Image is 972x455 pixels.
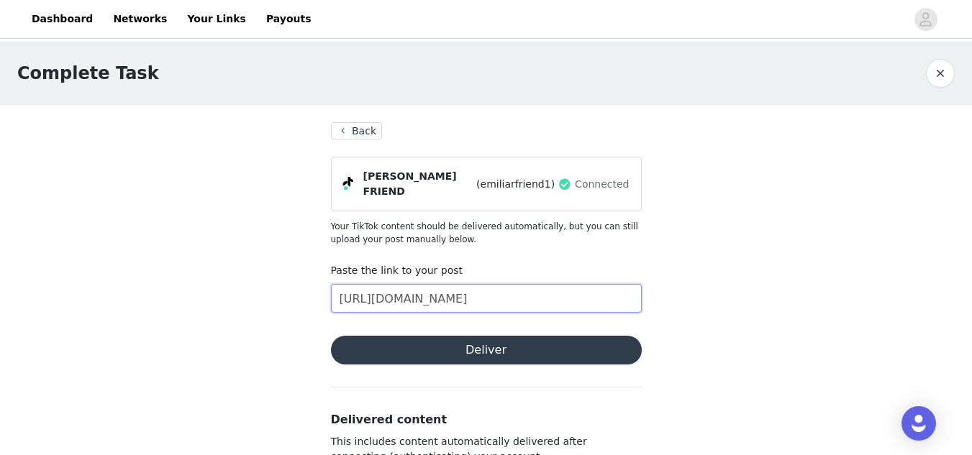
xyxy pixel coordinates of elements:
[178,3,255,35] a: Your Links
[331,284,642,313] input: Paste the link to your content here
[331,122,383,139] button: Back
[17,60,159,86] h1: Complete Task
[901,406,936,441] div: Open Intercom Messenger
[331,336,642,364] button: Deliver
[23,3,101,35] a: Dashboard
[476,177,555,192] span: (emiliarfriend1)
[258,3,320,35] a: Payouts
[331,411,642,428] h3: Delivered content
[331,265,463,276] label: Paste the link to your post
[104,3,176,35] a: Networks
[575,177,629,192] span: Connected
[331,220,642,246] p: Your TikTok content should be delivered automatically, but you can still upload your post manuall...
[363,169,474,199] span: [PERSON_NAME] FRIEND
[919,8,932,31] div: avatar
